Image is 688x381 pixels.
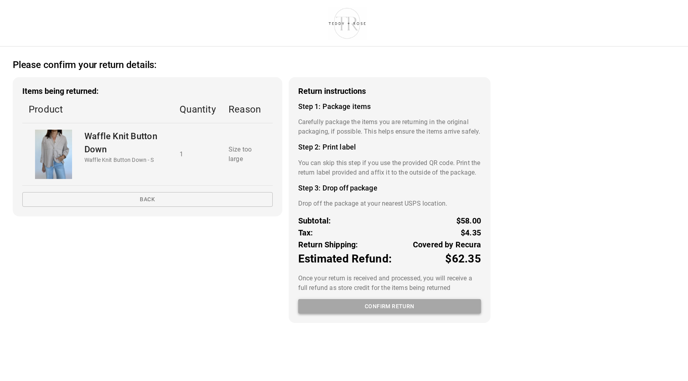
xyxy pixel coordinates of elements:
[298,299,481,314] button: Confirm return
[445,251,481,267] p: $62.35
[22,87,273,96] h3: Items being returned:
[180,102,216,117] p: Quantity
[29,102,167,117] p: Product
[413,239,481,251] p: Covered by Recura
[22,192,273,207] button: Back
[298,143,481,152] h4: Step 2: Print label
[180,150,216,159] p: 1
[325,6,370,40] img: shop-teddyrose.myshopify.com-d93983e8-e25b-478f-b32e-9430bef33fdd
[298,215,331,227] p: Subtotal:
[298,239,358,251] p: Return Shipping:
[84,130,167,156] p: Waffle Knit Button Down
[229,102,266,117] p: Reason
[461,227,481,239] p: $4.35
[298,199,481,208] p: Drop off the package at your nearest USPS location.
[298,117,481,136] p: Carefully package the items you are returning in the original packaging, if possible. This helps ...
[298,274,481,293] p: Once your return is received and processed, you will receive a full refund as store credit for th...
[298,184,481,192] h4: Step 3: Drop off package
[456,215,481,227] p: $58.00
[298,87,481,96] h3: Return instructions
[84,156,167,164] p: Waffle Knit Button Down - S
[298,251,392,267] p: Estimated Refund:
[298,158,481,177] p: You can skip this step if you use the provided QR code. Print the return label provided and affix...
[298,102,481,111] h4: Step 1: Package items
[298,227,313,239] p: Tax:
[229,145,266,164] p: Size too large
[13,59,156,71] h2: Please confirm your return details:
